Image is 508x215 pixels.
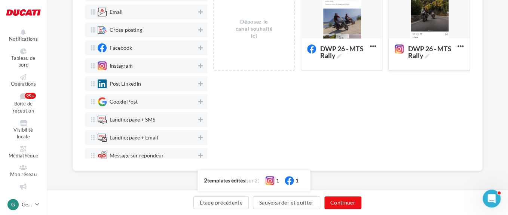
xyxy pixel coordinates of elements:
span: DWP 26 - MTS Rally [395,45,457,53]
span: G [11,201,15,208]
span: Tableau de bord [11,55,35,68]
span: Campagnes [10,190,37,196]
span: templates édités [207,177,245,184]
div: Post LinkedIn [110,81,141,86]
a: Opérations [6,73,41,89]
span: Médiathèque [9,153,39,159]
div: Cross-posting [110,27,142,33]
a: Boîte de réception 99+ [6,91,41,115]
span: Boîte de réception [13,101,34,114]
div: Facebook [110,45,132,50]
div: Landing page + SMS [110,117,155,122]
button: Sauvegarder et quitter [253,196,320,209]
span: (sur 2) [245,178,259,184]
span: Mon réseau [10,171,37,177]
div: Google Post [110,99,138,104]
span: DWP 26 - MTS Rally [320,45,367,59]
button: Notifications [6,28,41,44]
a: Tableau de bord [6,47,41,70]
a: Campagnes [6,182,41,198]
a: G Gestionnaire [6,197,41,212]
span: Notifications [9,36,38,42]
button: Continuer [324,196,361,209]
div: Déposez le canal souhaité ici [234,18,274,40]
span: DWP 26 - MTS Rally [307,45,370,53]
div: Landing page + Email [110,135,158,140]
div: Email [110,9,123,15]
a: Visibilité locale [6,119,41,141]
button: Étape précédente [193,196,249,209]
div: Message sur répondeur [110,153,164,158]
span: 2 [203,176,207,184]
a: Médiathèque [6,144,41,160]
span: Opérations [11,81,36,87]
span: Visibilité locale [13,127,33,140]
div: 1 [276,177,279,184]
p: Gestionnaire [22,201,32,208]
span: DWP 26 - MTS Rally [408,45,454,59]
a: Mon réseau [6,163,41,179]
div: Instagram [110,63,133,68]
iframe: Intercom live chat [483,190,501,208]
div: 99+ [25,93,36,99]
div: 1 [296,177,299,184]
